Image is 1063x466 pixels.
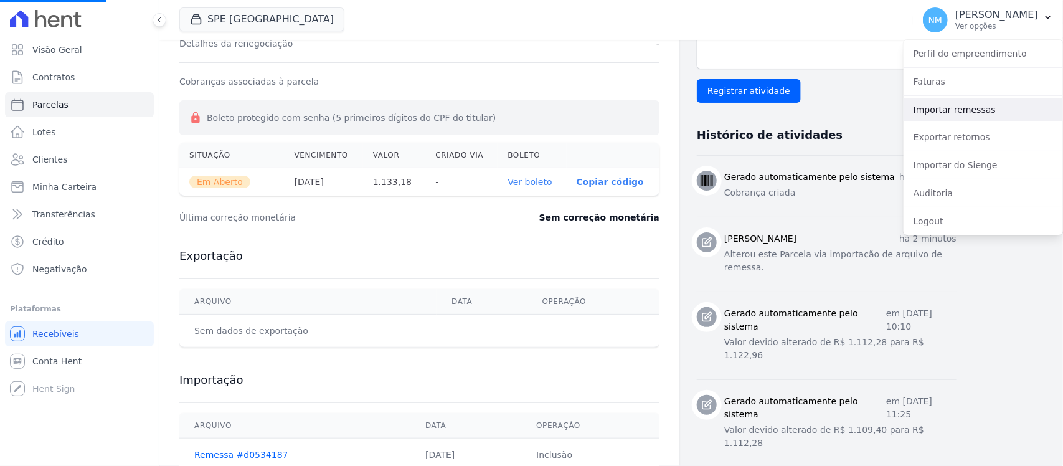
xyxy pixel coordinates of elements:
span: Transferências [32,208,95,221]
th: Data [410,413,521,439]
h3: Exportação [179,249,659,264]
td: Sem dados de exportação [179,315,437,348]
a: Transferências [5,202,154,227]
a: Minha Carteira [5,174,154,199]
dd: - [656,37,659,50]
dt: Última correção monetária [179,211,463,224]
input: Registrar atividade [697,79,801,103]
p: há 2 minutos [899,232,957,245]
a: Exportar retornos [904,126,1063,148]
a: Contratos [5,65,154,90]
a: Conta Hent [5,349,154,374]
th: Criado via [425,143,498,168]
p: Valor devido alterado de R$ 1.112,28 para R$ 1.122,96 [724,336,957,362]
th: Boleto [498,143,566,168]
a: Importar remessas [904,98,1063,121]
span: Lotes [32,126,56,138]
th: - [425,168,498,196]
a: Clientes [5,147,154,172]
th: Operação [527,289,659,315]
span: Em Aberto [189,176,250,188]
a: Logout [904,210,1063,232]
h3: Gerado automaticamente pelo sistema [724,307,886,333]
a: Ver boleto [508,177,552,187]
p: Cobrança criada [724,186,957,199]
p: há 2 minutos [899,171,957,184]
th: [DATE] [285,168,363,196]
button: SPE [GEOGRAPHIC_DATA] [179,7,344,31]
p: Alterou este Parcela via importação de arquivo de remessa. [724,248,957,274]
p: em [DATE] 10:10 [886,307,957,333]
a: Faturas [904,70,1063,93]
th: Arquivo [179,289,437,315]
span: Conta Hent [32,355,82,368]
button: Copiar código [577,177,644,187]
h3: [PERSON_NAME] [724,232,796,245]
a: Recebíveis [5,321,154,346]
th: 1.133,18 [363,168,426,196]
a: Remessa #d0534187 [194,450,288,460]
a: Importar do Sienge [904,154,1063,176]
th: Vencimento [285,143,363,168]
a: Lotes [5,120,154,145]
a: Parcelas [5,92,154,117]
span: Boleto protegido com senha (5 primeiros dígitos do CPF do titular) [207,113,496,123]
p: [PERSON_NAME] [955,9,1038,21]
th: Data [437,289,527,315]
th: Valor [363,143,426,168]
span: Clientes [32,153,67,166]
span: Minha Carteira [32,181,97,193]
dt: Cobranças associadas à parcela [179,75,319,88]
span: Crédito [32,235,64,248]
a: Crédito [5,229,154,254]
span: Negativação [32,263,87,275]
p: Valor devido alterado de R$ 1.109,40 para R$ 1.112,28 [724,424,957,450]
a: Perfil do empreendimento [904,42,1063,65]
th: Situação [179,143,285,168]
span: Recebíveis [32,328,79,340]
th: Arquivo [179,413,410,439]
span: NM [928,16,943,24]
h3: Gerado automaticamente pelo sistema [724,171,895,184]
a: Negativação [5,257,154,282]
a: Visão Geral [5,37,154,62]
button: NM [PERSON_NAME] Ver opções [913,2,1063,37]
span: Contratos [32,71,75,83]
span: Visão Geral [32,44,82,56]
dd: Sem correção monetária [539,211,659,224]
p: em [DATE] 11:25 [886,395,957,421]
dt: Detalhes da renegociação [179,37,293,50]
h3: Gerado automaticamente pelo sistema [724,395,886,421]
span: Parcelas [32,98,69,111]
th: Operação [521,413,659,439]
h3: Histórico de atividades [697,128,843,143]
h3: Importação [179,373,659,388]
a: Auditoria [904,182,1063,204]
div: Plataformas [10,302,149,316]
p: Ver opções [955,21,1038,31]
